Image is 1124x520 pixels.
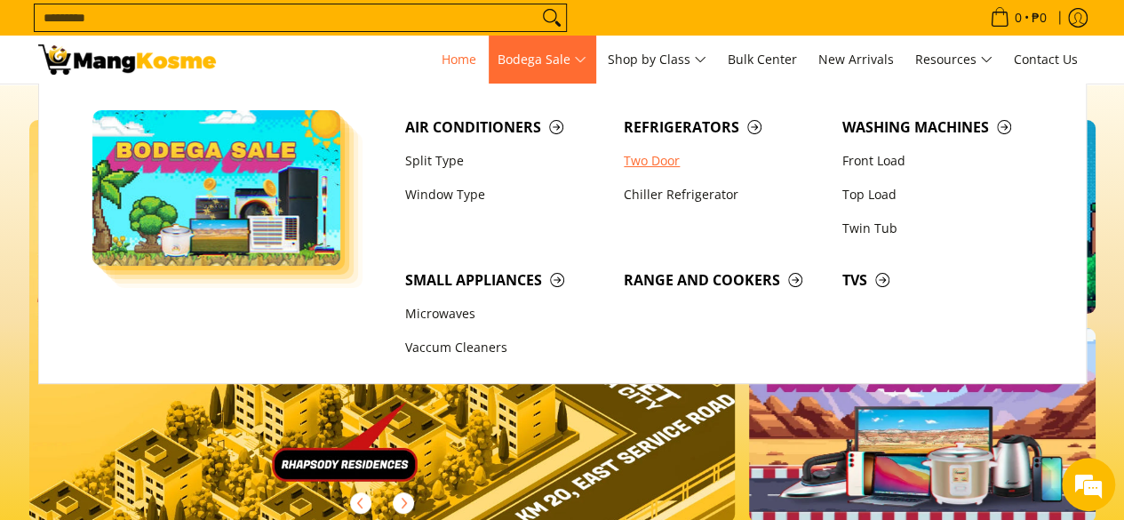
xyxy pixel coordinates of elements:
span: Home [442,51,476,68]
a: Refrigerators [615,110,833,144]
a: Bulk Center [719,36,806,84]
span: Contact Us [1014,51,1078,68]
span: Refrigerators [624,116,825,139]
a: Split Type [396,144,615,178]
a: Front Load [833,144,1052,178]
span: Bulk Center [728,51,797,68]
span: Range and Cookers [624,269,825,292]
span: 0 [1012,12,1024,24]
span: ₱0 [1029,12,1049,24]
a: Window Type [396,178,615,212]
a: Range and Cookers [615,263,833,297]
a: Shop by Class [599,36,715,84]
span: New Arrivals [818,51,894,68]
a: Two Door [615,144,833,178]
img: Bodega Sale [92,110,341,266]
div: Minimize live chat window [291,9,334,52]
a: Microwaves [396,298,615,332]
span: TVs [842,269,1043,292]
a: Resources [906,36,1001,84]
nav: Main Menu [234,36,1087,84]
a: Bodega Sale [489,36,595,84]
span: Air Conditioners [405,116,606,139]
textarea: Type your message and hit 'Enter' [9,338,339,400]
span: Washing Machines [842,116,1043,139]
button: Search [538,4,566,31]
a: Chiller Refrigerator [615,178,833,212]
a: Contact Us [1005,36,1087,84]
a: TVs [833,263,1052,297]
span: We're online! [103,150,245,330]
span: Small Appliances [405,269,606,292]
a: Washing Machines [833,110,1052,144]
a: Twin Tub [833,212,1052,245]
a: Home [433,36,485,84]
a: Top Load [833,178,1052,212]
span: Resources [915,49,992,71]
span: Bodega Sale [498,49,586,71]
a: Air Conditioners [396,110,615,144]
a: Small Appliances [396,263,615,297]
div: Chat with us now [92,100,299,123]
span: Shop by Class [608,49,706,71]
a: Vaccum Cleaners [396,332,615,365]
a: New Arrivals [809,36,903,84]
img: Mang Kosme: Your Home Appliances Warehouse Sale Partner! [38,44,216,75]
span: • [984,8,1052,28]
